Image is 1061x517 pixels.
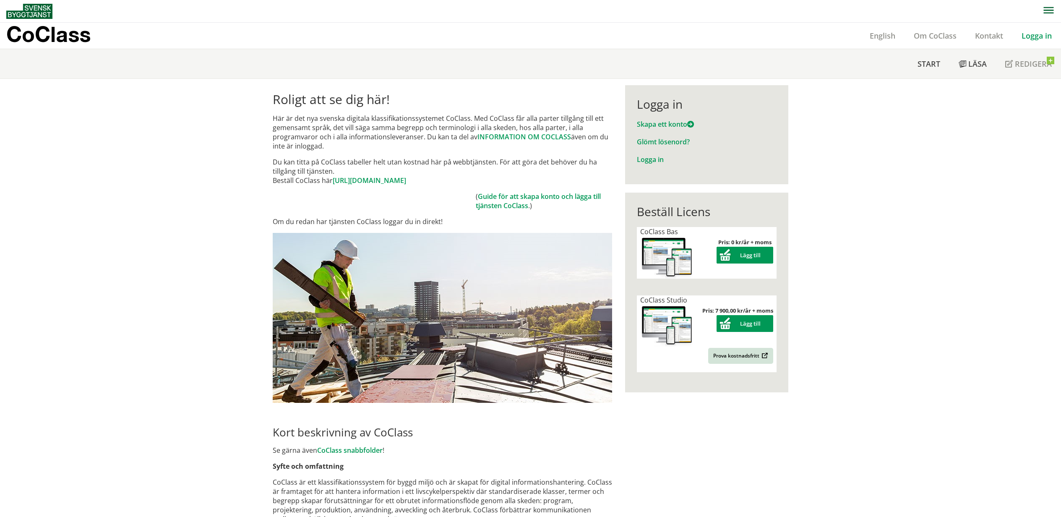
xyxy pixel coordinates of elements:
a: English [860,31,905,41]
strong: Pris: 0 kr/år + moms [718,238,772,246]
a: Prova kostnadsfritt [708,348,773,364]
a: Lägg till [717,320,773,327]
strong: Syfte och omfattning [273,462,344,471]
p: Se gärna även ! [273,446,612,455]
img: coclass-license.jpg [640,236,694,279]
a: Logga in [1012,31,1061,41]
img: coclass-license.jpg [640,305,694,347]
a: Läsa [949,49,996,78]
p: Om du redan har tjänsten CoClass loggar du in direkt! [273,217,612,226]
a: Glömt lösenord? [637,137,690,146]
span: CoClass Bas [640,227,678,236]
a: INFORMATION OM COCLASS [477,132,571,141]
div: Beställ Licens [637,204,777,219]
img: Svensk Byggtjänst [6,4,52,19]
a: Kontakt [966,31,1012,41]
h1: Roligt att se dig här! [273,92,612,107]
a: Guide för att skapa konto och lägga till tjänsten CoClass [476,192,601,210]
a: Logga in [637,155,664,164]
button: Lägg till [717,247,773,264]
p: CoClass [6,29,91,39]
a: Skapa ett konto [637,120,694,129]
span: CoClass Studio [640,295,687,305]
a: Lägg till [717,251,773,259]
div: Logga in [637,97,777,111]
a: CoClass snabbfolder [317,446,383,455]
img: login.jpg [273,233,612,403]
h2: Kort beskrivning av CoClass [273,426,612,439]
span: Start [918,59,940,69]
a: Start [908,49,949,78]
a: Om CoClass [905,31,966,41]
a: [URL][DOMAIN_NAME] [333,176,406,185]
p: Du kan titta på CoClass tabeller helt utan kostnad här på webbtjänsten. För att göra det behöver ... [273,157,612,185]
p: Här är det nya svenska digitala klassifikationssystemet CoClass. Med CoClass får alla parter till... [273,114,612,151]
span: Läsa [968,59,987,69]
strong: Pris: 7 900,00 kr/år + moms [702,307,773,314]
td: ( .) [476,192,612,210]
button: Lägg till [717,315,773,332]
img: Outbound.png [760,352,768,359]
a: CoClass [6,23,109,49]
